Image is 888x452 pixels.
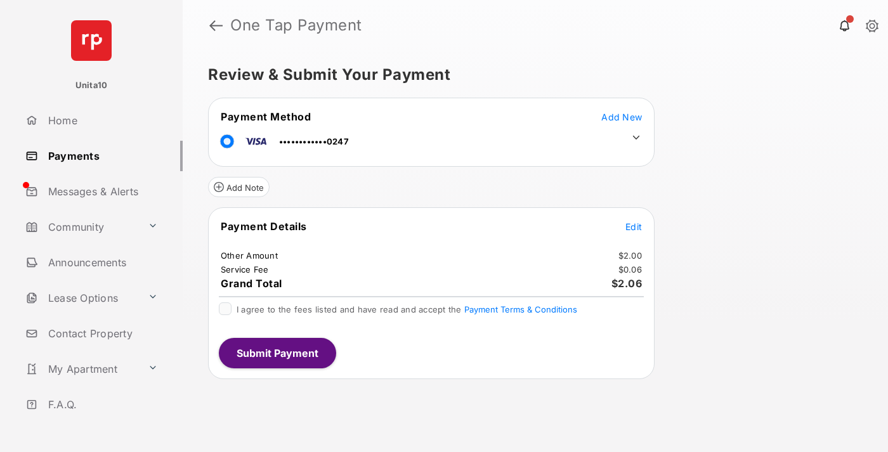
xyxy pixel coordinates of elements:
button: Add Note [208,177,270,197]
button: I agree to the fees listed and have read and accept the [464,304,577,314]
a: Contact Property [20,318,183,349]
a: Messages & Alerts [20,176,183,207]
td: $0.06 [618,264,643,275]
a: Home [20,105,183,136]
p: Unita10 [75,79,108,92]
img: svg+xml;base64,PHN2ZyB4bWxucz0iaHR0cDovL3d3dy53My5vcmcvMjAwMC9zdmciIHdpZHRoPSI2NCIgaGVpZ2h0PSI2NC... [71,20,112,61]
td: Service Fee [220,264,270,275]
strong: One Tap Payment [230,18,362,33]
a: Payments [20,141,183,171]
span: Payment Details [221,220,307,233]
td: $2.00 [618,250,643,261]
a: Announcements [20,247,183,278]
span: Grand Total [221,277,282,290]
span: Add New [601,112,642,122]
button: Edit [625,220,642,233]
button: Add New [601,110,642,123]
span: Edit [625,221,642,232]
span: ••••••••••••0247 [279,136,349,146]
h5: Review & Submit Your Payment [208,67,852,82]
a: Lease Options [20,283,143,313]
span: Payment Method [221,110,311,123]
td: Other Amount [220,250,278,261]
a: F.A.Q. [20,389,183,420]
span: I agree to the fees listed and have read and accept the [237,304,577,314]
span: $2.06 [611,277,643,290]
a: My Apartment [20,354,143,384]
a: Community [20,212,143,242]
button: Submit Payment [219,338,336,368]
